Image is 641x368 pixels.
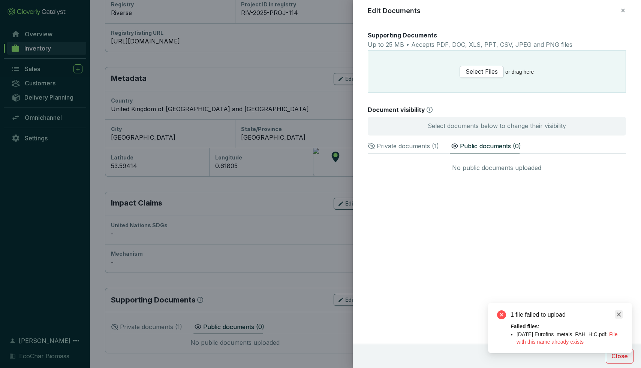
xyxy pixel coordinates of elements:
h2: Edit Documents [368,6,421,16]
p: Failed files: [511,322,623,331]
p: Up to 25 MB • Accepts PDF, DOC, XLS, PPT, CSV, JPEG and PNG files [368,41,572,49]
div: 1 file failed to upload [511,310,623,319]
p: Private documents ( 1 ) [377,142,439,150]
span: close-circle [497,310,506,319]
span: Select Files [466,67,498,76]
p: Document visibility [368,106,425,114]
div: No public documents uploaded [368,158,626,178]
a: Close [615,310,623,319]
li: [DATE] Eurofins_metals_PAH_H:C.pdf : [517,331,623,346]
p: Public documents ( 0 ) [460,142,521,150]
label: Supporting Documents [368,31,437,39]
span: close [616,312,622,317]
span: or drag here [460,66,534,78]
button: Select Files [460,66,504,78]
p: Select documents below to change their visibility [428,122,566,130]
